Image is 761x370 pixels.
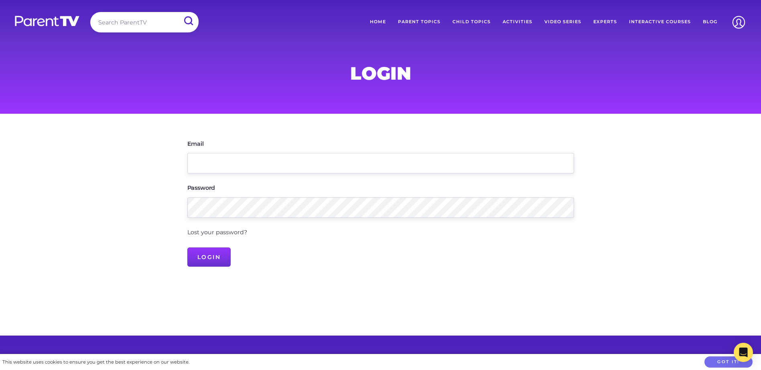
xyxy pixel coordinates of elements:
[704,356,753,368] button: Got it!
[497,12,538,32] a: Activities
[90,12,199,32] input: Search ParentTV
[587,12,623,32] a: Experts
[187,185,215,191] label: Password
[729,12,749,32] img: Account
[392,12,446,32] a: Parent Topics
[187,65,574,81] h1: Login
[734,343,753,362] div: Open Intercom Messenger
[14,15,80,27] img: parenttv-logo-white.4c85aaf.svg
[2,358,189,366] div: This website uses cookies to ensure you get the best experience on our website.
[446,12,497,32] a: Child Topics
[187,229,247,236] a: Lost your password?
[697,12,723,32] a: Blog
[178,12,199,30] input: Submit
[538,12,587,32] a: Video Series
[187,141,204,147] label: Email
[187,247,231,267] input: Login
[364,12,392,32] a: Home
[623,12,697,32] a: Interactive Courses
